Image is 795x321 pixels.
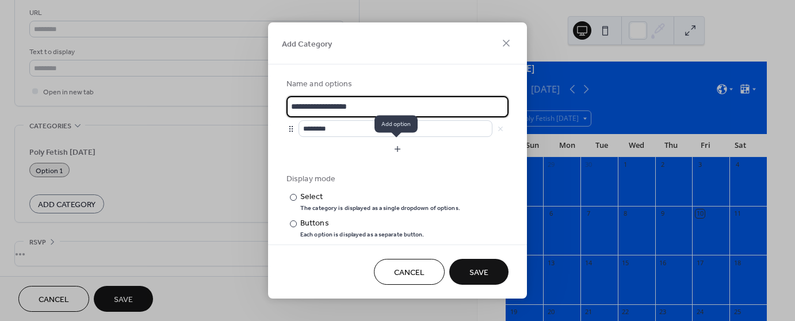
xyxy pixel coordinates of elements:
[374,259,445,285] button: Cancel
[300,204,460,212] div: The category is displayed as a single dropdown of options.
[300,231,425,239] div: Each option is displayed as a separate button.
[394,266,425,278] span: Cancel
[469,266,488,278] span: Save
[286,173,506,185] div: Display mode
[300,217,422,230] div: Buttons
[286,78,506,90] div: Name and options
[374,115,418,132] span: Add option
[449,259,509,285] button: Save
[282,38,332,50] span: Add Category
[300,191,458,203] div: Select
